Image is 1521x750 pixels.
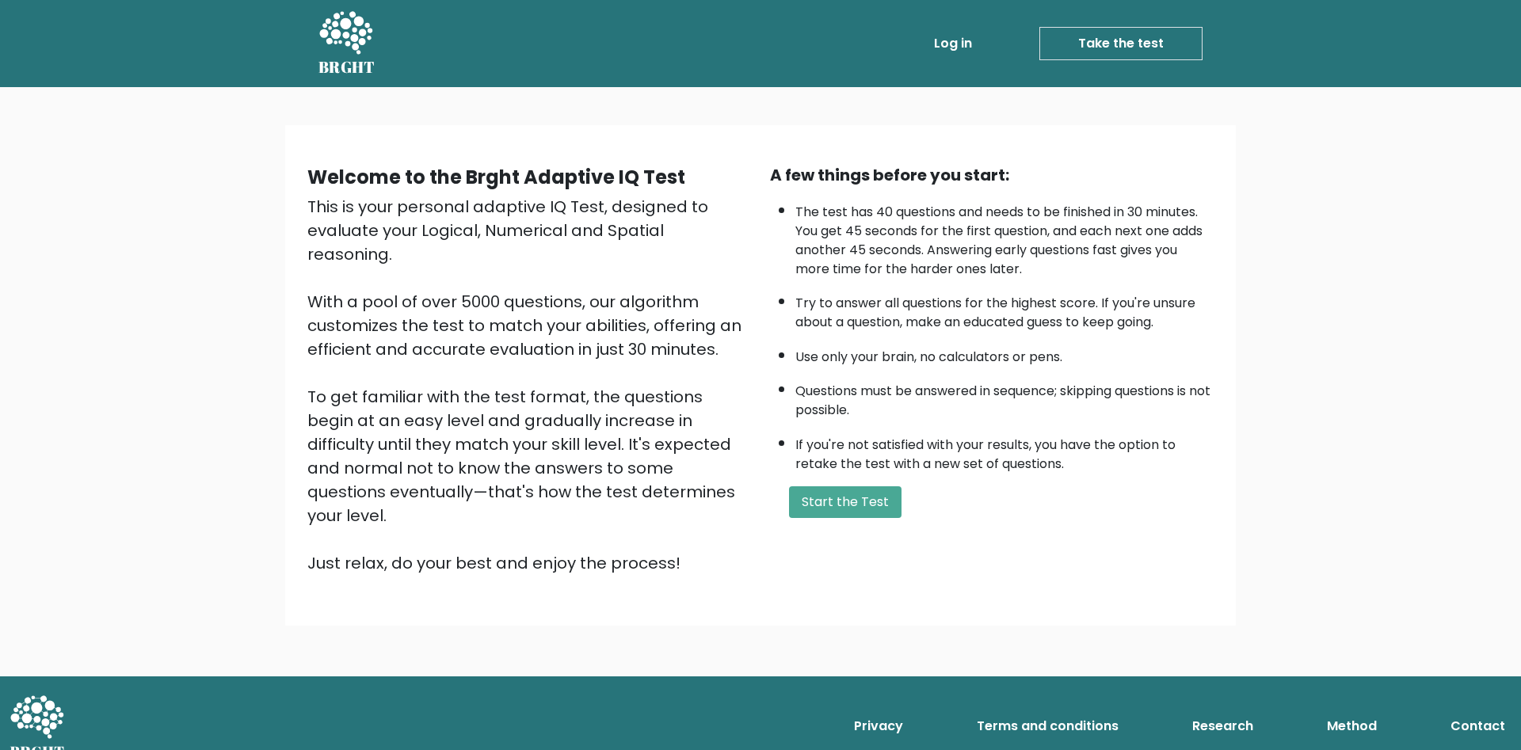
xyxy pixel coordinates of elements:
[318,6,375,81] a: BRGHT
[795,195,1214,279] li: The test has 40 questions and needs to be finished in 30 minutes. You get 45 seconds for the firs...
[307,195,751,575] div: This is your personal adaptive IQ Test, designed to evaluate your Logical, Numerical and Spatial ...
[1321,710,1383,742] a: Method
[789,486,902,518] button: Start the Test
[795,374,1214,420] li: Questions must be answered in sequence; skipping questions is not possible.
[848,710,909,742] a: Privacy
[970,710,1125,742] a: Terms and conditions
[1444,710,1511,742] a: Contact
[307,164,685,190] b: Welcome to the Brght Adaptive IQ Test
[928,28,978,59] a: Log in
[1039,27,1203,60] a: Take the test
[795,286,1214,332] li: Try to answer all questions for the highest score. If you're unsure about a question, make an edu...
[795,340,1214,367] li: Use only your brain, no calculators or pens.
[318,58,375,77] h5: BRGHT
[770,163,1214,187] div: A few things before you start:
[795,428,1214,474] li: If you're not satisfied with your results, you have the option to retake the test with a new set ...
[1186,710,1260,742] a: Research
